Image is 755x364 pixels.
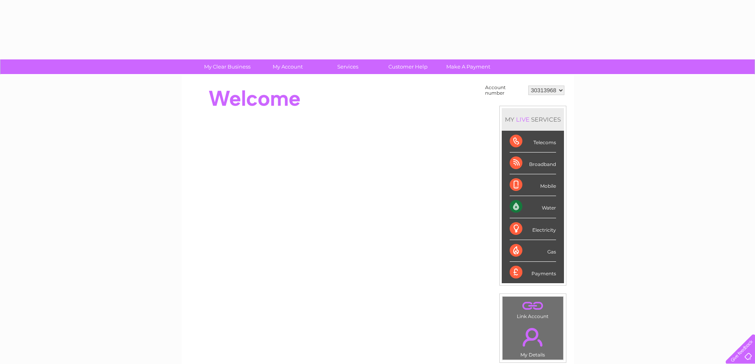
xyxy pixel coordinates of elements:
[375,59,441,74] a: Customer Help
[510,152,556,174] div: Broadband
[505,323,561,351] a: .
[510,218,556,240] div: Electricity
[510,196,556,218] div: Water
[195,59,260,74] a: My Clear Business
[436,59,501,74] a: Make A Payment
[510,240,556,262] div: Gas
[505,299,561,313] a: .
[510,174,556,196] div: Mobile
[502,321,564,360] td: My Details
[510,262,556,283] div: Payments
[315,59,380,74] a: Services
[510,131,556,152] div: Telecoms
[514,116,531,123] div: LIVE
[502,296,564,321] td: Link Account
[255,59,320,74] a: My Account
[502,108,564,131] div: MY SERVICES
[483,83,526,98] td: Account number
